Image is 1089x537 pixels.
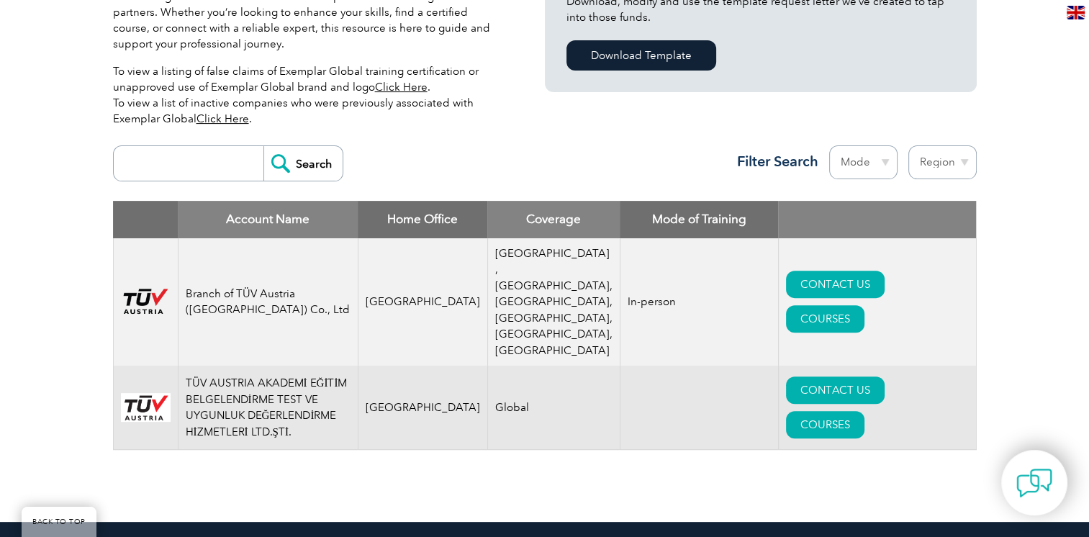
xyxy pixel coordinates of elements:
th: : activate to sort column ascending [778,201,976,238]
img: ad2ea39e-148b-ed11-81ac-0022481565fd-logo.png [121,288,171,315]
h3: Filter Search [728,153,818,171]
a: CONTACT US [786,271,885,298]
a: Download Template [566,40,716,71]
img: en [1067,6,1085,19]
td: In-person [620,238,778,366]
th: Mode of Training: activate to sort column ascending [620,201,778,238]
a: BACK TO TOP [22,507,96,537]
th: Home Office: activate to sort column ascending [358,201,487,238]
td: [GEOGRAPHIC_DATA] [358,366,487,450]
a: Click Here [196,112,249,125]
a: COURSES [786,411,864,438]
input: Search [263,146,343,181]
p: To view a listing of false claims of Exemplar Global training certification or unapproved use of ... [113,63,502,127]
a: Click Here [375,81,428,94]
td: [GEOGRAPHIC_DATA] ,[GEOGRAPHIC_DATA], [GEOGRAPHIC_DATA], [GEOGRAPHIC_DATA], [GEOGRAPHIC_DATA], [G... [487,238,620,366]
td: Branch of TÜV Austria ([GEOGRAPHIC_DATA]) Co., Ltd [178,238,358,366]
th: Coverage: activate to sort column ascending [487,201,620,238]
th: Account Name: activate to sort column descending [178,201,358,238]
td: [GEOGRAPHIC_DATA] [358,238,487,366]
a: CONTACT US [786,376,885,404]
td: TÜV AUSTRIA AKADEMİ EĞİTİM BELGELENDİRME TEST VE UYGUNLUK DEĞERLENDİRME HİZMETLERİ LTD.ŞTİ. [178,366,358,450]
img: 6cd35cc7-366f-eb11-a812-002248153038-logo.png [121,393,171,422]
a: COURSES [786,305,864,333]
img: contact-chat.png [1016,465,1052,501]
td: Global [487,366,620,450]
